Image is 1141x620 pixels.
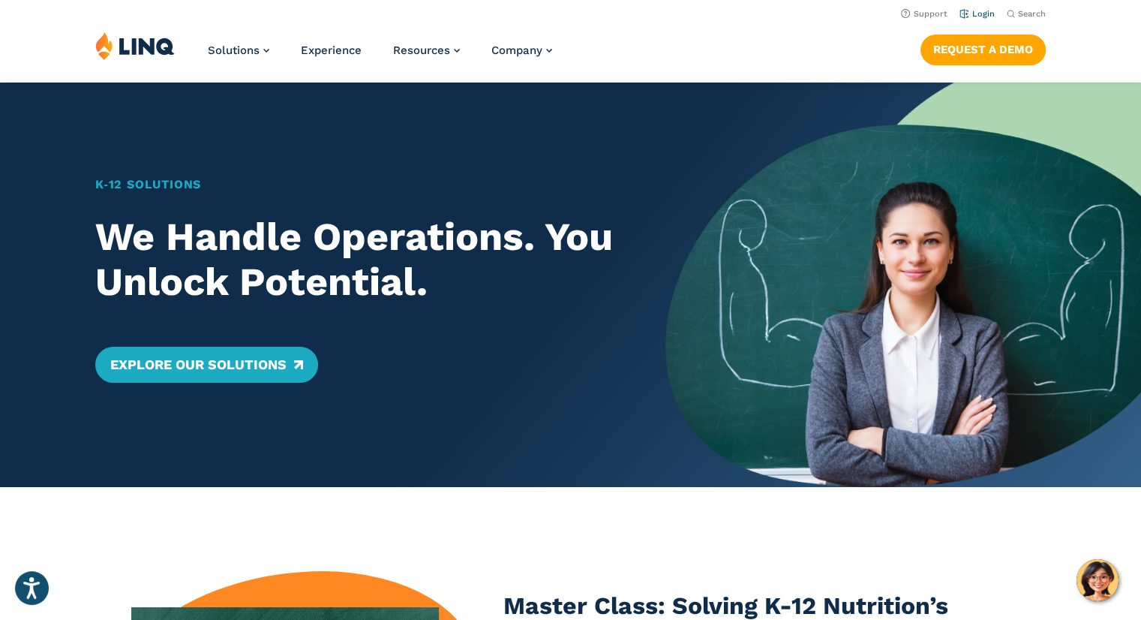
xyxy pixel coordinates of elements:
a: Experience [301,44,362,57]
span: Search [1018,9,1046,19]
nav: Primary Navigation [208,32,552,81]
span: Solutions [208,44,260,57]
h1: K‑12 Solutions [95,176,620,194]
a: Company [491,44,552,57]
button: Open Search Bar [1007,8,1046,20]
a: Resources [393,44,460,57]
a: Solutions [208,44,269,57]
h2: We Handle Operations. You Unlock Potential. [95,215,620,305]
a: Explore Our Solutions [95,347,318,383]
a: Login [959,9,995,19]
button: Hello, have a question? Let’s chat. [1076,559,1118,601]
span: Resources [393,44,450,57]
img: LINQ | K‑12 Software [95,32,175,60]
a: Support [901,9,947,19]
span: Company [491,44,542,57]
nav: Button Navigation [920,32,1046,65]
img: Home Banner [665,83,1141,487]
a: Request a Demo [920,35,1046,65]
